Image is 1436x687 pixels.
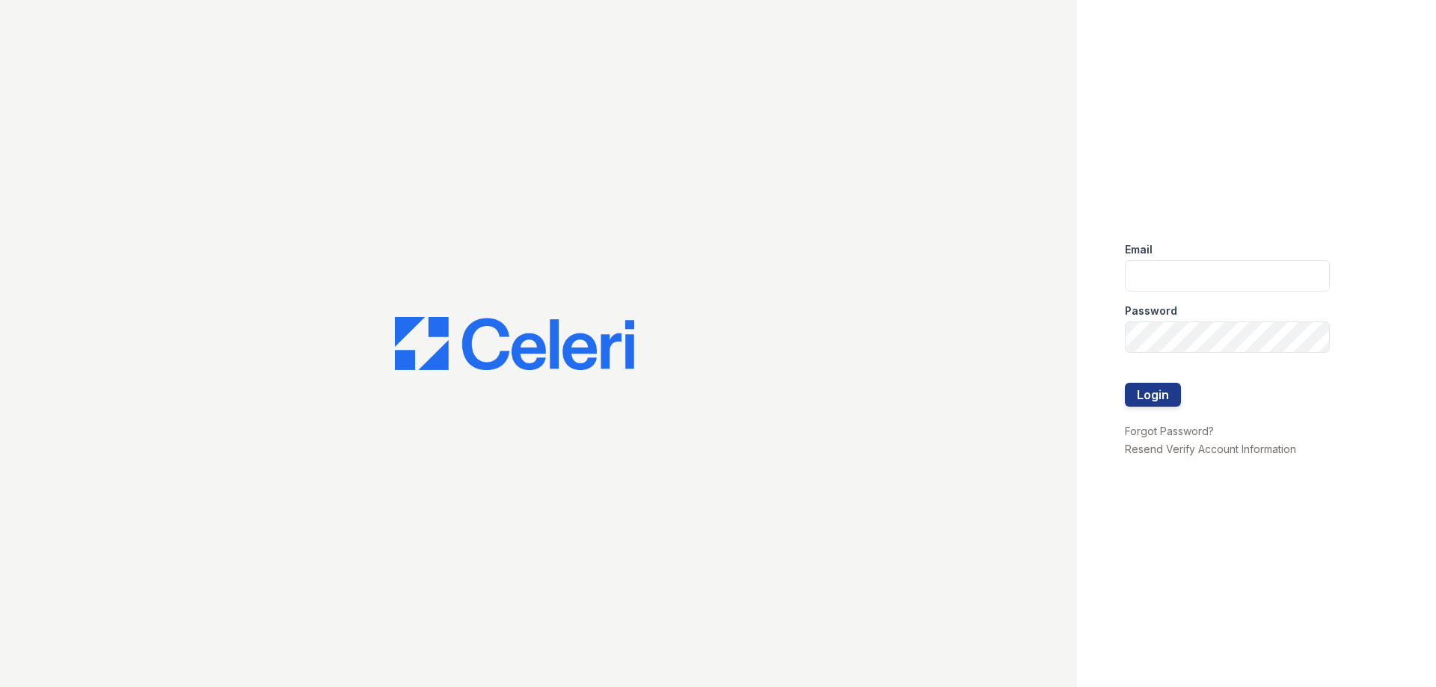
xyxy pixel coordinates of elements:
[1125,383,1181,407] button: Login
[1125,425,1214,437] a: Forgot Password?
[1125,304,1177,318] label: Password
[1125,443,1296,455] a: Resend Verify Account Information
[1125,242,1153,257] label: Email
[395,317,634,371] img: CE_Logo_Blue-a8612792a0a2168367f1c8372b55b34899dd931a85d93a1a3d3e32e68fde9ad4.png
